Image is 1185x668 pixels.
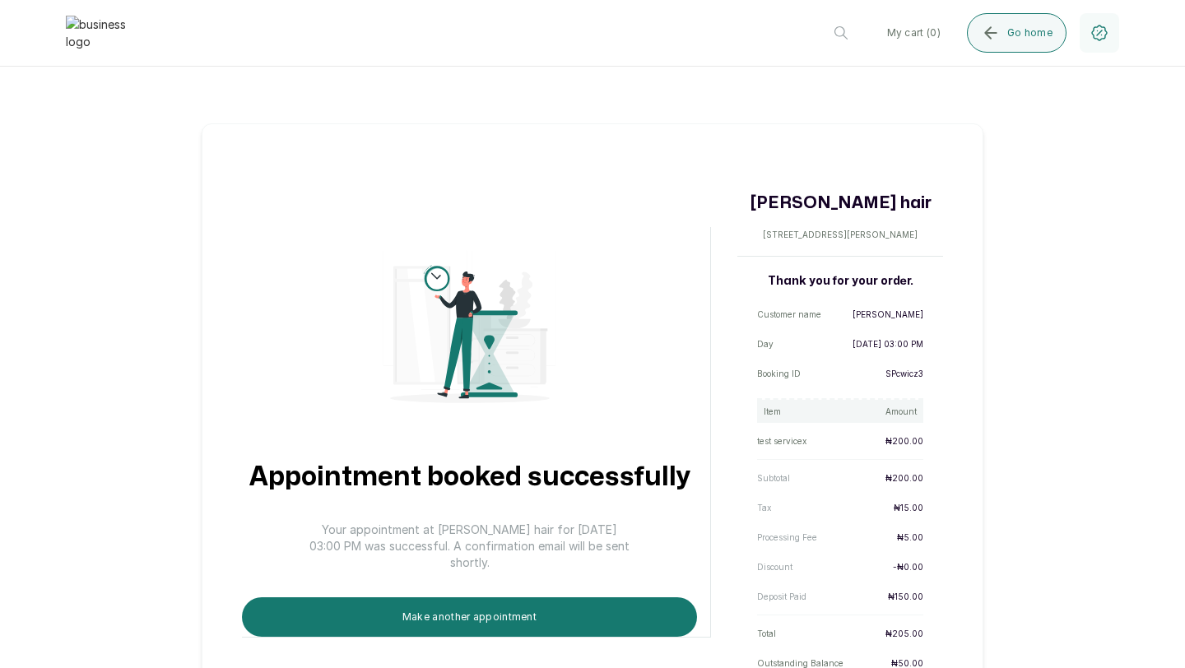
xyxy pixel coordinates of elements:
p: ₦150.00 [888,591,923,601]
span: Go home [1007,26,1053,39]
p: Customer name [757,309,821,319]
p: SPcwicz3 [885,369,923,378]
h1: [PERSON_NAME] hair [750,190,932,216]
button: Make another appointment [242,597,697,637]
p: Discount [757,562,792,572]
p: Your appointment at [PERSON_NAME] hair for [DATE] 03:00 PM was successful. A confirmation email w... [305,522,634,571]
img: business logo [66,16,132,50]
p: [PERSON_NAME] [853,309,923,319]
p: Subtotal [757,473,790,483]
p: Booking ID [757,369,801,378]
p: ₦5.00 [897,532,923,542]
h2: Thank you for your order. [768,273,913,290]
button: Go home [967,13,1066,53]
p: [DATE] 03:00 PM [853,339,923,349]
p: ₦200.00 [885,473,923,483]
p: Processing Fee [757,532,817,542]
p: [STREET_ADDRESS][PERSON_NAME] [763,230,918,239]
p: Deposit Paid [757,591,806,601]
p: ₦50.00 [891,658,923,668]
p: Outstanding Balance [757,658,843,668]
p: test service x [757,436,806,446]
p: ₦15.00 [894,503,923,513]
p: Tax [757,503,771,513]
p: Amount [885,406,917,416]
p: ₦205.00 [885,629,923,638]
p: Day [757,339,774,349]
p: - ₦0.00 [893,562,923,572]
button: My cart (0) [874,13,954,53]
p: Item [764,406,781,416]
p: ₦200.00 [885,436,923,446]
p: Total [757,629,776,638]
h1: Appointment booked successfully [249,459,690,495]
